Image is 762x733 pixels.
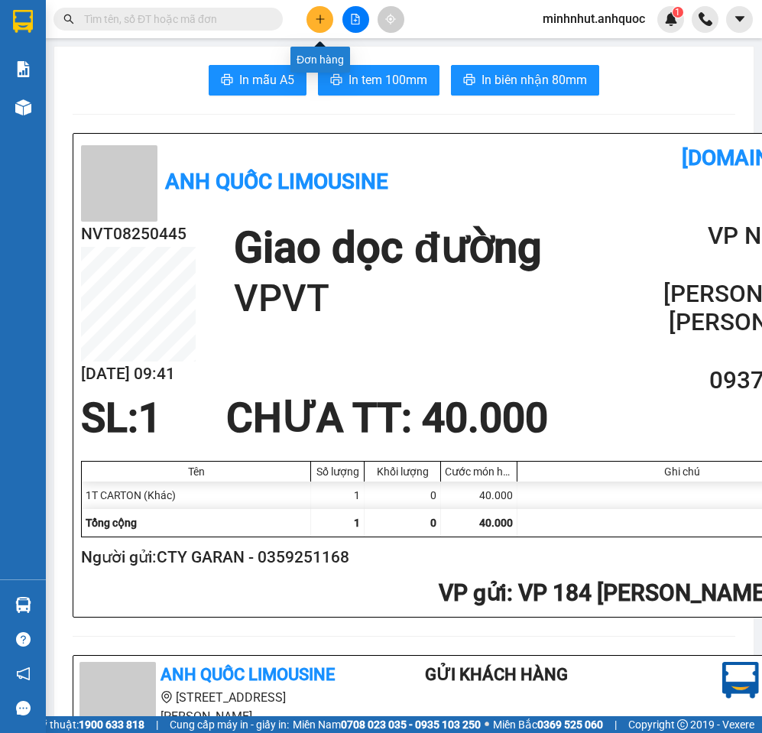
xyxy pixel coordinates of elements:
span: file-add [350,14,361,24]
sup: 1 [673,7,683,18]
button: plus [306,6,333,33]
span: question-circle [16,632,31,647]
div: Cước món hàng [445,465,513,478]
span: In tem 100mm [349,70,427,89]
span: message [16,701,31,715]
img: icon-new-feature [664,12,678,26]
span: environment [161,691,173,703]
span: copyright [677,719,688,730]
img: warehouse-icon [15,597,31,613]
span: VP gửi [439,579,507,606]
img: warehouse-icon [15,99,31,115]
b: Anh Quốc Limousine [165,169,388,194]
span: 1 [138,394,161,442]
strong: 0708 023 035 - 0935 103 250 [341,718,481,731]
img: solution-icon [15,61,31,77]
span: printer [221,73,233,88]
span: 1 [675,7,680,18]
h2: NVT08250445 [81,222,196,247]
h1: VPVT [234,274,541,323]
img: logo.jpg [722,662,759,699]
span: Miền Bắc [493,716,603,733]
span: Miền Nam [293,716,481,733]
span: minhnhut.anhquoc [530,9,657,28]
span: 1 [354,517,360,529]
button: aim [378,6,404,33]
img: phone-icon [699,12,712,26]
span: Tổng cộng [86,517,137,529]
button: printerIn tem 100mm [318,65,439,96]
button: file-add [342,6,369,33]
span: caret-down [733,12,747,26]
div: CHƯA TT : 40.000 [217,395,557,441]
span: | [156,716,158,733]
h2: [DATE] 09:41 [81,362,196,387]
b: Gửi khách hàng [425,665,568,684]
img: logo-vxr [13,10,33,33]
div: Tên [86,465,306,478]
span: SL: [81,394,138,442]
span: Cung cấp máy in - giấy in: [170,716,289,733]
li: [STREET_ADDRESS][PERSON_NAME] [79,688,364,726]
button: printerIn biên nhận 80mm [451,65,599,96]
span: ⚪️ [485,722,489,728]
button: caret-down [726,6,753,33]
span: Hỗ trợ kỹ thuật: [4,716,144,733]
div: 1T CARTON (Khác) [82,482,311,509]
div: Đơn hàng [290,47,350,73]
input: Tìm tên, số ĐT hoặc mã đơn [84,11,264,28]
span: printer [330,73,342,88]
div: Khối lượng [368,465,436,478]
strong: 1900 633 818 [79,718,144,731]
strong: 0369 525 060 [537,718,603,731]
div: 0 [365,482,441,509]
span: printer [463,73,475,88]
span: plus [315,14,326,24]
span: | [614,716,617,733]
span: search [63,14,74,24]
span: 40.000 [479,517,513,529]
span: In biên nhận 80mm [482,70,587,89]
div: Số lượng [315,465,360,478]
h1: Giao dọc đường [234,222,541,274]
span: In mẫu A5 [239,70,294,89]
span: aim [385,14,396,24]
b: Anh Quốc Limousine [161,665,335,684]
div: 40.000 [441,482,517,509]
button: printerIn mẫu A5 [209,65,306,96]
span: 0 [430,517,436,529]
div: 1 [311,482,365,509]
span: notification [16,667,31,681]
